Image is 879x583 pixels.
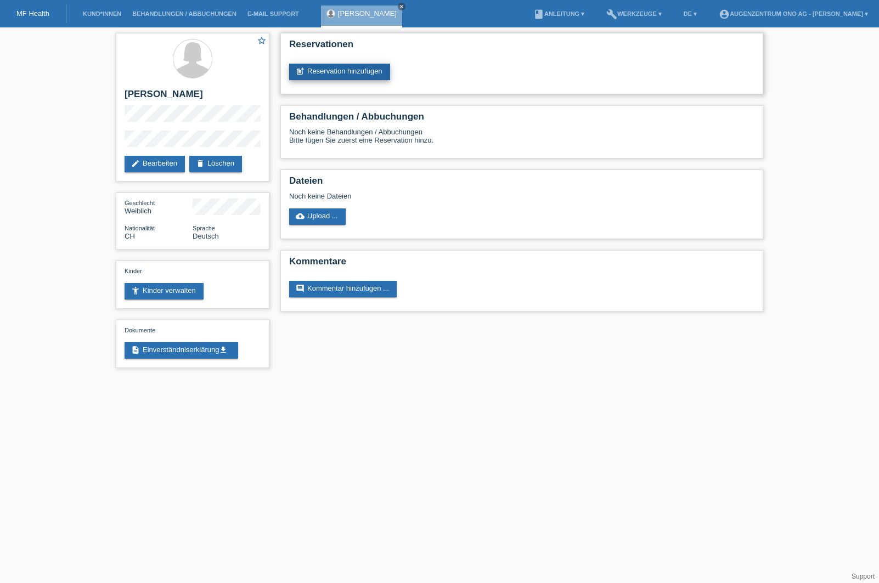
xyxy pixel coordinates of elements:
[289,208,346,225] a: cloud_uploadUpload ...
[338,9,397,18] a: [PERSON_NAME]
[127,10,242,17] a: Behandlungen / Abbuchungen
[852,573,875,580] a: Support
[601,10,667,17] a: buildWerkzeuge ▾
[399,4,404,9] i: close
[77,10,127,17] a: Kund*innen
[125,156,185,172] a: editBearbeiten
[193,225,215,231] span: Sprache
[533,9,544,20] i: book
[678,10,702,17] a: DE ▾
[16,9,49,18] a: MF Health
[125,342,238,359] a: descriptionEinverständniserklärungget_app
[296,212,305,220] i: cloud_upload
[296,284,305,293] i: comment
[713,10,874,17] a: account_circleAugenzentrum ONO AG - [PERSON_NAME] ▾
[189,156,242,172] a: deleteLöschen
[257,36,267,46] i: star_border
[196,159,205,168] i: delete
[289,176,754,192] h2: Dateien
[131,286,140,295] i: accessibility_new
[125,200,155,206] span: Geschlecht
[296,67,305,76] i: post_add
[125,199,193,215] div: Weiblich
[125,327,155,333] span: Dokumente
[125,283,204,299] a: accessibility_newKinder verwalten
[131,159,140,168] i: edit
[193,232,219,240] span: Deutsch
[125,225,155,231] span: Nationalität
[719,9,730,20] i: account_circle
[289,128,754,152] div: Noch keine Behandlungen / Abbuchungen Bitte fügen Sie zuerst eine Reservation hinzu.
[219,346,228,354] i: get_app
[289,64,390,80] a: post_addReservation hinzufügen
[125,89,261,105] h2: [PERSON_NAME]
[289,192,624,200] div: Noch keine Dateien
[289,281,397,297] a: commentKommentar hinzufügen ...
[131,346,140,354] i: description
[257,36,267,47] a: star_border
[398,3,405,10] a: close
[125,232,135,240] span: Schweiz
[606,9,617,20] i: build
[289,256,754,273] h2: Kommentare
[125,268,142,274] span: Kinder
[289,111,754,128] h2: Behandlungen / Abbuchungen
[289,39,754,55] h2: Reservationen
[528,10,590,17] a: bookAnleitung ▾
[242,10,305,17] a: E-Mail Support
